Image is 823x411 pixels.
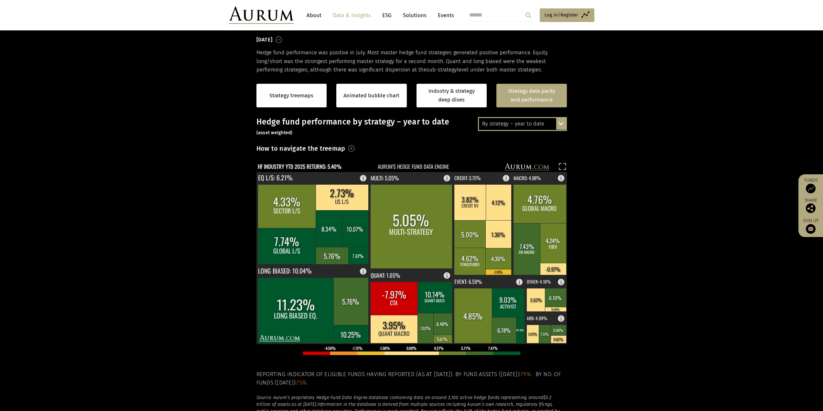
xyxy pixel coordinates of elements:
[229,6,294,24] img: Aurum
[256,117,567,136] h3: Hedge fund performance by strategy – year to date
[479,118,566,130] div: By strategy – year to date
[256,370,567,387] h5: Reporting indicator of eligible funds having reported (as at [DATE]). By fund assets ([DATE]): . ...
[343,92,399,100] a: Animated bubble chart
[316,402,317,407] em: .
[521,371,531,378] span: 79%
[256,49,567,74] p: Hedge fund performance was positive in July. Most master hedge fund strategies generated positive...
[269,92,313,100] a: Strategy treemaps
[256,35,273,45] h3: [DATE]
[806,203,816,213] img: Share this post
[806,184,816,193] img: Access Funds
[806,224,816,234] img: Sign up to our newsletter
[303,9,325,21] a: About
[522,9,535,22] input: Submit
[802,178,820,193] a: Funds
[545,11,578,19] span: Log in/Register
[427,67,457,73] span: sub-strategy
[802,198,820,213] div: Share
[540,8,594,22] a: Log in/Register
[330,9,374,21] a: Data & Insights
[256,395,544,400] em: Source: Aurum’s proprietary Hedge Fund Data Engine database containing data on around 3,100 activ...
[379,9,395,21] a: ESG
[256,130,293,135] small: (asset weighted)
[802,218,820,234] a: Sign up
[256,395,552,407] em: $3.2 trillion of assets as at [DATE]
[256,143,345,154] h3: How to navigate the treemap
[400,9,430,21] a: Solutions
[417,84,487,107] a: Industry & strategy deep dives
[435,9,454,21] a: Events
[496,84,567,107] a: Strategy data packs and performance
[297,379,307,386] span: 75%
